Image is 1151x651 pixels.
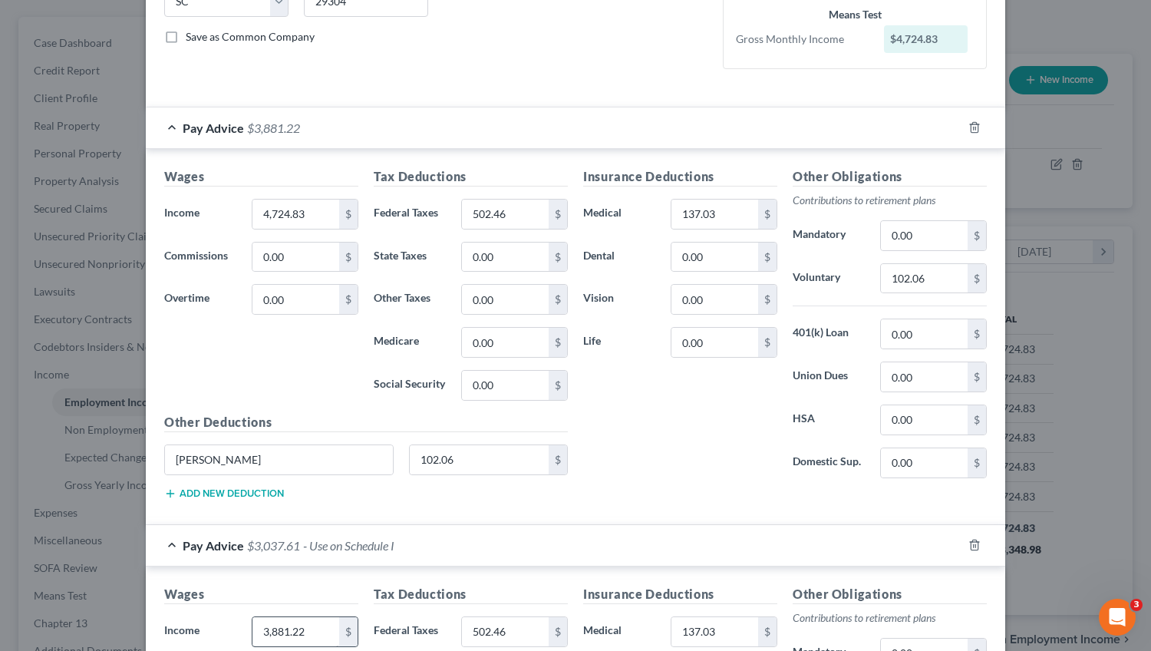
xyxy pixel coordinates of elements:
label: Dental [575,242,663,273]
div: Means Test [736,7,974,22]
div: $ [549,617,567,646]
div: $ [758,285,777,314]
input: 0.00 [881,362,968,392]
input: 0.00 [462,285,549,314]
input: 0.00 [881,448,968,478]
label: Medical [575,199,663,230]
div: $ [339,243,358,272]
div: $ [339,617,358,646]
label: Federal Taxes [366,199,453,230]
h5: Wages [164,585,358,604]
label: Social Security [366,370,453,401]
input: Specify... [165,445,393,474]
h5: Other Deductions [164,413,568,432]
span: 3 [1130,599,1143,611]
div: $ [549,243,567,272]
div: $ [549,371,567,400]
label: Medical [575,616,663,647]
div: $ [968,362,986,392]
label: Life [575,327,663,358]
div: $ [549,445,567,474]
div: $ [758,243,777,272]
label: Union Dues [785,362,872,392]
div: $ [968,405,986,435]
input: 0.00 [881,264,968,293]
label: State Taxes [366,242,453,273]
span: Income [164,623,200,636]
input: 0.00 [671,328,758,357]
h5: Wages [164,167,358,187]
div: $ [758,200,777,229]
input: 0.00 [252,285,339,314]
h5: Tax Deductions [374,167,568,187]
div: $ [758,617,777,646]
span: Pay Advice [183,538,244,553]
input: 0.00 [671,617,758,646]
div: Gross Monthly Income [728,31,876,47]
input: 0.00 [462,243,549,272]
h5: Tax Deductions [374,585,568,604]
input: 0.00 [462,328,549,357]
input: 0.00 [462,200,549,229]
input: 0.00 [671,243,758,272]
span: $3,037.61 [247,538,300,553]
div: $4,724.83 [884,25,968,53]
input: 0.00 [462,371,549,400]
input: 0.00 [252,617,339,646]
div: $ [339,285,358,314]
input: 0.00 [252,200,339,229]
div: $ [758,328,777,357]
label: 401(k) Loan [785,319,872,349]
div: $ [968,264,986,293]
input: 0.00 [881,319,968,349]
label: HSA [785,405,872,435]
h5: Other Obligations [793,167,987,187]
p: Contributions to retirement plans [793,193,987,208]
label: Medicare [366,327,453,358]
label: Other Taxes [366,284,453,315]
span: Pay Advice [183,121,244,135]
label: Overtime [157,284,244,315]
input: 0.00 [671,200,758,229]
label: Mandatory [785,220,872,251]
input: 0.00 [881,405,968,435]
p: Contributions to retirement plans [793,610,987,626]
span: Save as Common Company [186,30,315,43]
span: Income [164,206,200,219]
input: 0.00 [252,243,339,272]
label: Commissions [157,242,244,273]
div: $ [968,221,986,250]
h5: Insurance Deductions [583,167,777,187]
div: $ [339,200,358,229]
label: Vision [575,284,663,315]
div: $ [968,448,986,478]
button: Add new deduction [164,487,284,500]
div: $ [549,200,567,229]
input: 0.00 [410,445,549,474]
label: Domestic Sup. [785,448,872,478]
label: Federal Taxes [366,616,453,647]
input: 0.00 [462,617,549,646]
div: $ [549,328,567,357]
h5: Insurance Deductions [583,585,777,604]
span: - Use on Schedule I [303,538,394,553]
div: $ [968,319,986,349]
input: 0.00 [671,285,758,314]
span: $3,881.22 [247,121,300,135]
input: 0.00 [881,221,968,250]
h5: Other Obligations [793,585,987,604]
div: $ [549,285,567,314]
iframe: Intercom live chat [1099,599,1136,636]
label: Voluntary [785,263,872,294]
